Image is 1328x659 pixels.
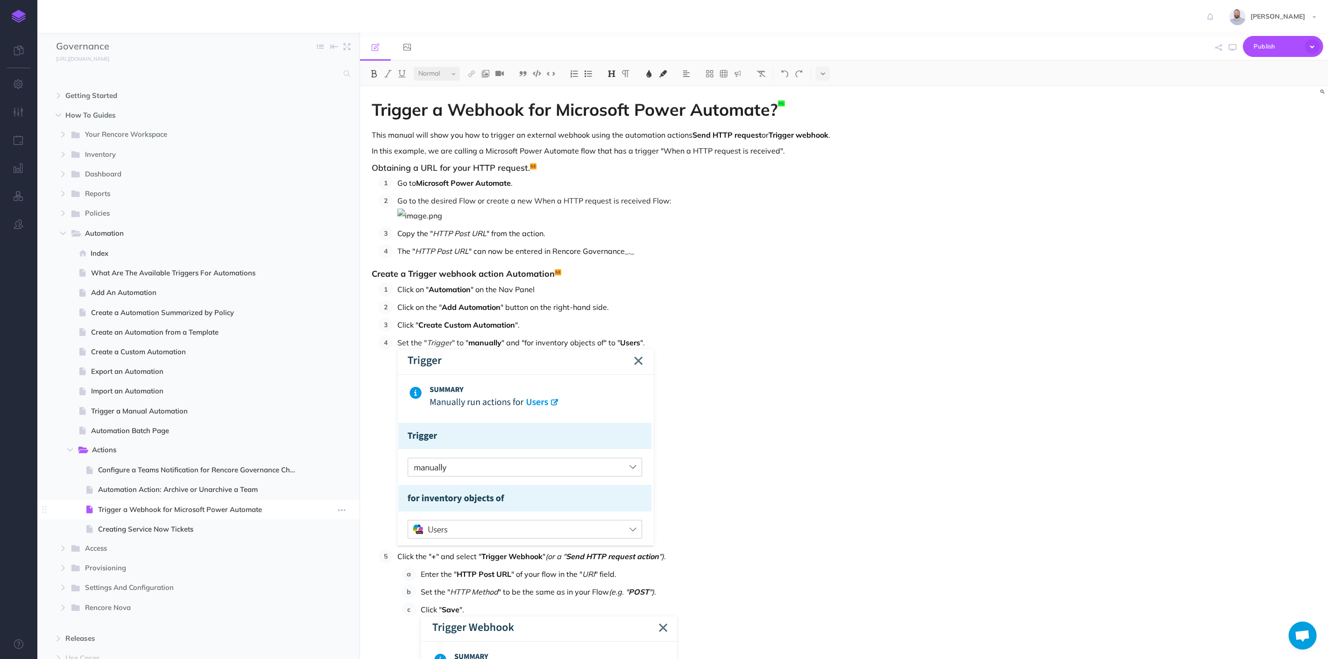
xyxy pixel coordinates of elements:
[397,244,1026,258] p: The " " can now be entered in Rencore Governance_._
[457,569,511,579] strong: HTTP Post URL
[481,70,490,77] img: Add image button
[757,70,765,77] img: Clear styles button
[1289,622,1317,650] a: Open chat
[397,196,671,205] span: Go to the desired Flow or create a new When a HTTP request is received Flow:
[795,70,803,77] img: Redo
[659,552,664,561] em: ")
[481,552,543,561] strong: Trigger Webhook
[442,605,459,614] strong: Save
[452,338,468,347] span: " to "
[397,300,1026,314] p: Click on the " " button on the right-hand side.
[495,70,504,77] img: Add video button
[397,226,1026,240] p: Copy the " " from the action.
[92,444,290,456] span: Actions
[372,145,1026,156] p: In this example, we are calling a Microsoft Power Automate flow that has a trigger "When a HTTP r...
[85,208,290,220] span: Policies
[433,229,487,238] em: HTTP Post URL
[582,569,595,579] em: URI
[98,464,304,476] span: Configure a Teams Notification for Rencore Governance Checks
[398,70,406,77] img: Underline button
[91,346,304,358] span: Create a Custom Automation
[659,70,667,77] img: Text background color button
[85,562,290,575] span: Provisioning
[429,285,471,294] strong: Automation
[416,178,511,188] strong: Microsoft Power Automate
[397,176,1026,190] p: Go to .
[622,70,630,77] img: Paragraph button
[607,70,616,77] img: Headings dropdown button
[421,567,1026,581] p: Enter the " " of your flow in the " " field.
[781,70,789,77] img: Undo
[370,70,378,77] img: Bold button
[1254,39,1300,54] span: Publish
[37,54,119,63] a: [URL][DOMAIN_NAME]
[720,70,728,77] img: Create table button
[91,307,304,318] span: Create a Automation Summarized by Policy
[372,99,778,120] span: Trigger a Webhook for Microsoft Power Automate?
[91,386,304,397] span: Import an Automation
[85,129,290,141] span: Your Rencore Workspace
[397,338,427,347] span: Set the "
[566,552,659,561] em: Send HTTP request action
[85,228,290,240] span: Automation
[85,582,290,594] span: Settings And Configuration
[397,549,1026,563] p: Click the " " and select " " .
[450,587,498,596] em: HTTP Method
[609,587,629,596] em: (e.g. "
[372,163,1026,173] h3: Obtaining a URL for your HTTP request.
[12,10,26,23] img: logo-mark.svg
[65,90,292,101] span: Getting Started
[418,320,515,329] strong: Create Custom Automation
[547,70,555,77] img: Inline code button
[91,248,304,259] span: Index
[372,129,1026,140] p: This manual will show you how to trigger an external webhook using the automation actions or .
[415,246,469,256] em: HTTP Post URL
[91,267,304,279] span: What Are The Available Triggers For Automations
[645,70,653,77] img: Text color button
[372,268,555,279] span: Create a Trigger webhook action Automation
[570,70,579,77] img: Ordered list button
[545,552,566,561] em: (or a "
[1243,36,1323,57] button: Publish
[629,587,649,596] em: POST
[431,552,436,561] strong: +
[91,327,304,338] span: Create an Automation from a Template
[85,149,290,161] span: Inventory
[56,56,109,62] small: [URL][DOMAIN_NAME]
[384,70,392,77] img: Italic button
[734,70,742,77] img: Callout dropdown menu button
[442,302,501,312] strong: Add Automation
[467,70,476,77] img: Link button
[91,287,304,298] span: Add An Automation
[397,282,1026,296] p: Click on " " on the Nav Panel
[519,70,527,77] img: Blockquote button
[769,130,828,140] strong: Trigger webhook
[98,484,304,495] span: Automation Action: Archive or Unarchive a Team
[397,350,654,546] img: SaAxRYu2QXXRRjiGHTvC.png
[85,602,290,614] span: Rencore Nova
[397,336,1026,546] p: " and "for inventory objects of" to " ".
[421,585,1026,599] p: Set the " " to be the same as in your Flow
[584,70,593,77] img: Unordered list button
[682,70,691,77] img: Alignment dropdown menu button
[98,504,304,515] span: Trigger a Webhook for Microsoft Power Automate
[468,338,502,347] strong: manually
[65,633,292,644] span: Releases
[1229,9,1246,25] img: dqmYJ6zMSCra9RPGpxPUfVOofRKbTqLnhKYT2M4s.jpg
[692,130,762,140] strong: Send HTTP request
[620,338,640,347] strong: Users
[85,188,290,200] span: Reports
[91,406,304,417] span: Trigger a Manual Automation
[65,110,292,121] span: How To Guides
[427,338,452,347] span: Trigger
[85,543,290,555] span: Access
[397,209,442,223] img: image.png
[91,425,304,436] span: Automation Batch Page
[533,70,541,77] img: Code block button
[56,65,338,82] input: Search
[1246,12,1310,21] span: [PERSON_NAME]
[56,40,166,54] input: Documentation Name
[85,168,290,181] span: Dashboard
[98,524,304,535] span: Creating Service Now Tickets
[649,587,656,596] em: ").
